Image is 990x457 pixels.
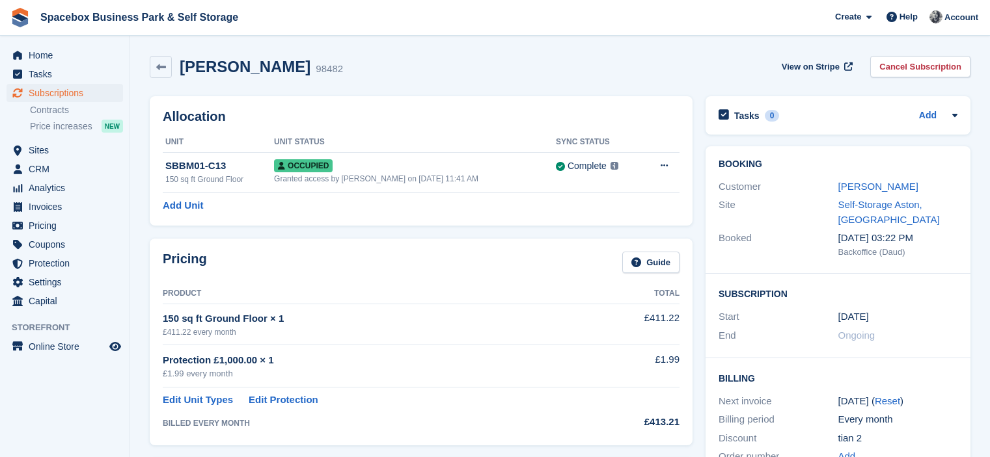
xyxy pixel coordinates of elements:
td: £411.22 [584,304,680,345]
span: Sites [29,141,107,159]
div: 98482 [316,62,343,77]
th: Sync Status [556,132,642,153]
a: Reset [875,395,900,406]
span: Subscriptions [29,84,107,102]
th: Unit [163,132,274,153]
a: Price increases NEW [30,119,123,133]
div: Next invoice [719,394,838,409]
div: £1.99 every month [163,367,584,380]
span: Settings [29,273,107,291]
span: Pricing [29,216,107,235]
a: menu [7,179,123,197]
span: CRM [29,160,107,178]
div: Booked [719,231,838,258]
a: menu [7,84,123,102]
div: tian 2 [838,431,958,446]
a: [PERSON_NAME] [838,181,918,192]
span: Occupied [274,159,333,172]
span: Storefront [12,321,130,334]
a: Guide [622,252,680,273]
div: 150 sq ft Ground Floor [165,174,274,185]
span: Capital [29,292,107,310]
a: View on Stripe [777,56,855,77]
div: Customer [719,179,838,194]
div: NEW [102,120,123,133]
a: menu [7,337,123,356]
div: Site [719,198,838,227]
a: menu [7,141,123,159]
div: 0 [765,110,780,122]
time: 2025-07-27 23:00:00 UTC [838,309,869,324]
span: Create [835,10,861,23]
a: menu [7,216,123,235]
div: Complete [568,159,607,173]
a: Edit Protection [249,393,318,408]
h2: Subscription [719,287,957,300]
th: Total [584,283,680,304]
a: Add Unit [163,198,203,213]
div: Protection £1,000.00 × 1 [163,353,584,368]
div: Every month [838,412,958,427]
h2: [PERSON_NAME] [180,58,310,75]
span: Protection [29,254,107,272]
a: menu [7,160,123,178]
h2: Allocation [163,109,680,124]
div: £411.22 every month [163,326,584,338]
div: SBBM01-C13 [165,159,274,174]
div: Billing period [719,412,838,427]
img: stora-icon-8386f47178a22dfd0bd8f6a31ec36ba5ce8667c1dd55bd0f319d3a0aa187defe.svg [10,8,30,27]
h2: Booking [719,159,957,170]
a: Self-Storage Aston, [GEOGRAPHIC_DATA] [838,199,940,225]
a: Add [919,109,937,124]
a: Contracts [30,104,123,116]
a: Preview store [107,339,123,354]
h2: Billing [719,371,957,384]
th: Unit Status [274,132,556,153]
div: [DATE] ( ) [838,394,958,409]
div: Discount [719,431,838,446]
span: Tasks [29,65,107,83]
span: Ongoing [838,330,875,341]
h2: Pricing [163,252,207,273]
div: Granted access by [PERSON_NAME] on [DATE] 11:41 AM [274,173,556,185]
td: £1.99 [584,345,680,387]
a: Spacebox Business Park & Self Storage [35,7,243,28]
span: Help [900,10,918,23]
a: Edit Unit Types [163,393,233,408]
a: menu [7,46,123,64]
span: View on Stripe [782,60,840,73]
span: Home [29,46,107,64]
img: SUDIPTA VIRMANI [929,10,942,23]
a: menu [7,65,123,83]
span: Coupons [29,235,107,254]
span: Analytics [29,179,107,197]
span: Account [944,11,978,24]
div: £413.21 [584,415,680,430]
h2: Tasks [734,110,760,122]
a: menu [7,292,123,310]
span: Online Store [29,337,107,356]
div: Start [719,309,838,324]
a: menu [7,273,123,291]
div: End [719,328,838,343]
div: BILLED EVERY MONTH [163,417,584,429]
img: icon-info-grey-7440780725fd019a000dd9b08b2336e03edf1995a4989e88bcd33f0948082b44.svg [611,162,618,170]
span: Price increases [30,120,92,133]
span: Invoices [29,198,107,216]
a: Cancel Subscription [870,56,970,77]
div: Backoffice (Daud) [838,246,958,259]
th: Product [163,283,584,304]
a: menu [7,198,123,216]
a: menu [7,235,123,254]
div: 150 sq ft Ground Floor × 1 [163,311,584,326]
div: [DATE] 03:22 PM [838,231,958,246]
a: menu [7,254,123,272]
